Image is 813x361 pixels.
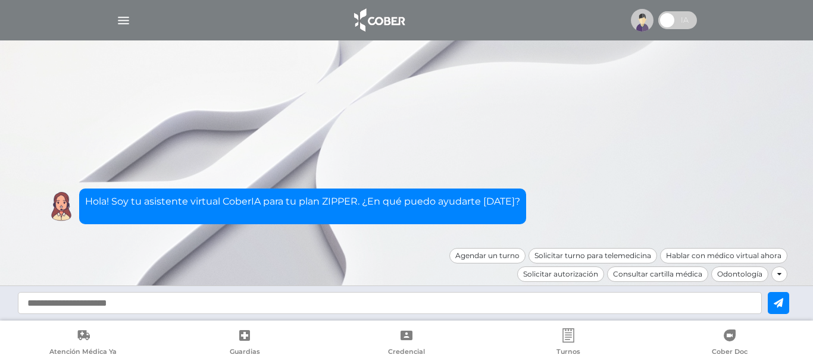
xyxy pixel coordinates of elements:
p: Hola! Soy tu asistente virtual CoberIA para tu plan ZIPPER. ¿En qué puedo ayudarte [DATE]? [85,194,520,209]
img: profile-placeholder.svg [631,9,653,32]
div: Solicitar turno para telemedicina [529,248,657,263]
span: Guardias [230,347,260,358]
span: Atención Médica Ya [49,347,117,358]
a: Turnos [487,328,649,359]
span: Turnos [556,347,580,358]
img: Cober_menu-lines-white.svg [116,13,131,28]
div: Solicitar autorización [517,266,604,282]
div: Consultar cartilla médica [607,266,708,282]
span: Cober Doc [712,347,748,358]
a: Cober Doc [649,328,811,359]
span: Credencial [388,347,425,358]
div: Hablar con médico virtual ahora [660,248,787,263]
img: logo_cober_home-white.png [348,6,410,34]
a: Atención Médica Ya [2,328,164,359]
img: Cober IA [46,192,76,221]
a: Credencial [326,328,487,359]
div: Odontología [711,266,768,282]
a: Guardias [164,328,326,359]
div: Agendar un turno [449,248,526,263]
